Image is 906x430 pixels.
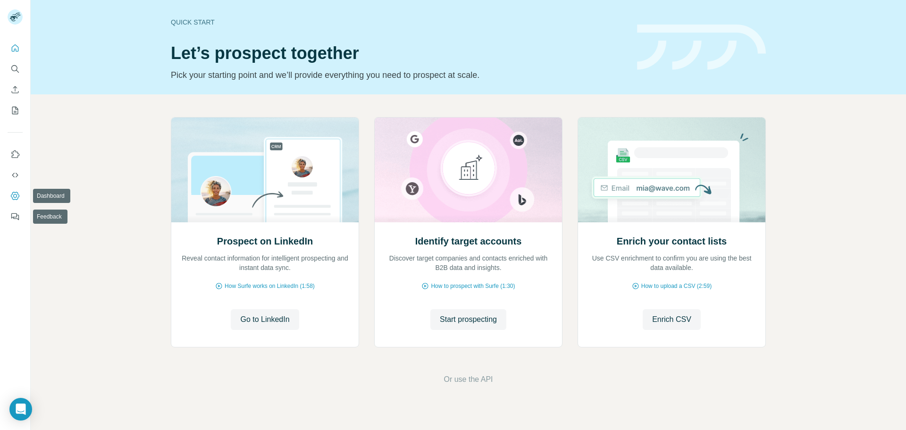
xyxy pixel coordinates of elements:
[374,118,562,222] img: Identify target accounts
[641,282,712,290] span: How to upload a CSV (2:59)
[217,235,313,248] h2: Prospect on LinkedIn
[8,60,23,77] button: Search
[171,68,626,82] p: Pick your starting point and we’ll provide everything you need to prospect at scale.
[652,314,691,325] span: Enrich CSV
[8,81,23,98] button: Enrich CSV
[444,374,493,385] button: Or use the API
[8,187,23,204] button: Dashboard
[384,253,553,272] p: Discover target companies and contacts enriched with B2B data and insights.
[8,146,23,163] button: Use Surfe on LinkedIn
[8,208,23,225] button: Feedback
[431,282,515,290] span: How to prospect with Surfe (1:30)
[171,118,359,222] img: Prospect on LinkedIn
[231,309,299,330] button: Go to LinkedIn
[8,102,23,119] button: My lists
[240,314,289,325] span: Go to LinkedIn
[637,25,766,70] img: banner
[8,40,23,57] button: Quick start
[643,309,701,330] button: Enrich CSV
[430,309,506,330] button: Start prospecting
[8,167,23,184] button: Use Surfe API
[171,17,626,27] div: Quick start
[415,235,522,248] h2: Identify target accounts
[440,314,497,325] span: Start prospecting
[587,253,756,272] p: Use CSV enrichment to confirm you are using the best data available.
[225,282,315,290] span: How Surfe works on LinkedIn (1:58)
[181,253,349,272] p: Reveal contact information for intelligent prospecting and instant data sync.
[171,44,626,63] h1: Let’s prospect together
[617,235,727,248] h2: Enrich your contact lists
[9,398,32,421] div: Open Intercom Messenger
[578,118,766,222] img: Enrich your contact lists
